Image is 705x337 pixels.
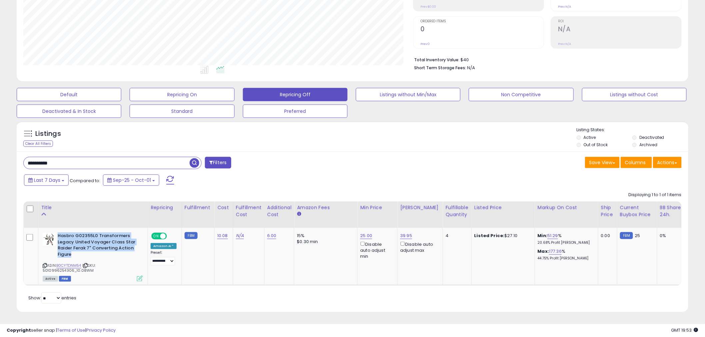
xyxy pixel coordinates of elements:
[400,204,440,211] div: [PERSON_NAME]
[43,276,58,282] span: All listings currently available for purchase on Amazon
[445,204,468,218] div: Fulfillable Quantity
[621,157,652,168] button: Columns
[420,5,436,9] small: Prev: $0.00
[86,327,116,333] a: Privacy Policy
[24,174,69,186] button: Last 7 Days
[130,105,234,118] button: Standard
[70,177,100,184] span: Compared to:
[356,88,460,101] button: Listings without Min/Max
[582,88,687,101] button: Listings without Cost
[28,295,76,301] span: Show: entries
[660,204,684,218] div: BB Share 24h.
[360,204,394,211] div: Min Price
[420,20,544,23] span: Ordered Items
[538,232,548,239] b: Min:
[639,142,657,148] label: Archived
[653,157,682,168] button: Actions
[151,250,177,265] div: Preset:
[414,55,677,63] li: $40
[236,232,244,239] a: N/A
[538,256,593,261] p: 44.75% Profit [PERSON_NAME]
[558,5,571,9] small: Prev: N/A
[558,20,681,23] span: ROI
[474,233,530,239] div: $27.10
[43,263,96,273] span: | SKU: 5010996254306_10.08WM
[166,233,177,239] span: OFF
[113,177,151,183] span: Sep-25 - Oct-01
[360,232,372,239] a: 25.00
[57,327,85,333] a: Terms of Use
[414,65,466,71] b: Short Term Storage Fees:
[185,204,212,211] div: Fulfillment
[17,105,121,118] button: Deactivated & In Stock
[474,204,532,211] div: Listed Price
[297,211,301,217] small: Amazon Fees.
[538,204,595,211] div: Markup on Cost
[671,327,698,333] span: 2025-10-12 19:53 GMT
[130,88,234,101] button: Repricing On
[620,232,633,239] small: FBM
[43,233,143,281] div: ASIN:
[23,141,53,147] div: Clear All Filters
[601,204,614,218] div: Ship Price
[205,157,231,168] button: Filters
[547,232,558,239] a: 51.29
[577,127,688,133] p: Listing States:
[558,42,571,46] small: Prev: N/A
[43,233,56,246] img: 412GpCNXhML._SL40_.jpg
[635,232,640,239] span: 25
[267,232,277,239] a: 6.00
[639,135,664,140] label: Deactivated
[58,233,139,259] b: Hasbro G02355L0 Transformers Legacy United Voyager Class Star Raider Ferak 7" Converting Action F...
[625,159,646,166] span: Columns
[236,204,262,218] div: Fulfillment Cost
[420,42,430,46] small: Prev: 0
[535,201,598,228] th: The percentage added to the cost of goods (COGS) that forms the calculator for Min & Max prices.
[549,248,562,255] a: 177.36
[297,204,354,211] div: Amazon Fees
[217,204,230,211] div: Cost
[35,129,61,139] h5: Listings
[585,157,620,168] button: Save View
[41,204,145,211] div: Title
[558,25,681,34] h2: N/A
[469,88,573,101] button: Non Competitive
[400,240,437,253] div: Disable auto adjust max
[59,276,71,282] span: FBM
[400,232,412,239] a: 39.95
[660,233,682,239] div: 0%
[185,232,198,239] small: FBM
[620,204,654,218] div: Current Buybox Price
[420,25,544,34] h2: 0
[538,233,593,245] div: %
[538,240,593,245] p: 20.68% Profit [PERSON_NAME]
[152,233,160,239] span: ON
[629,192,682,198] div: Displaying 1 to 1 of 1 items
[17,88,121,101] button: Default
[467,65,475,71] span: N/A
[360,240,392,259] div: Disable auto adjust min
[34,177,60,183] span: Last 7 Days
[538,248,549,254] b: Max:
[267,204,292,218] div: Additional Cost
[243,88,348,101] button: Repricing Off
[584,142,608,148] label: Out of Stock
[103,174,159,186] button: Sep-25 - Oct-01
[601,233,612,239] div: 0.00
[7,327,116,334] div: seller snap | |
[474,232,505,239] b: Listed Price:
[414,57,459,63] b: Total Inventory Value:
[151,243,177,249] div: Amazon AI *
[297,239,352,245] div: $0.30 min
[217,232,228,239] a: 10.08
[56,263,81,268] a: B0CYTDNM54
[7,327,31,333] strong: Copyright
[584,135,596,140] label: Active
[151,204,179,211] div: Repricing
[445,233,466,239] div: 4
[243,105,348,118] button: Preferred
[297,233,352,239] div: 15%
[538,248,593,261] div: %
